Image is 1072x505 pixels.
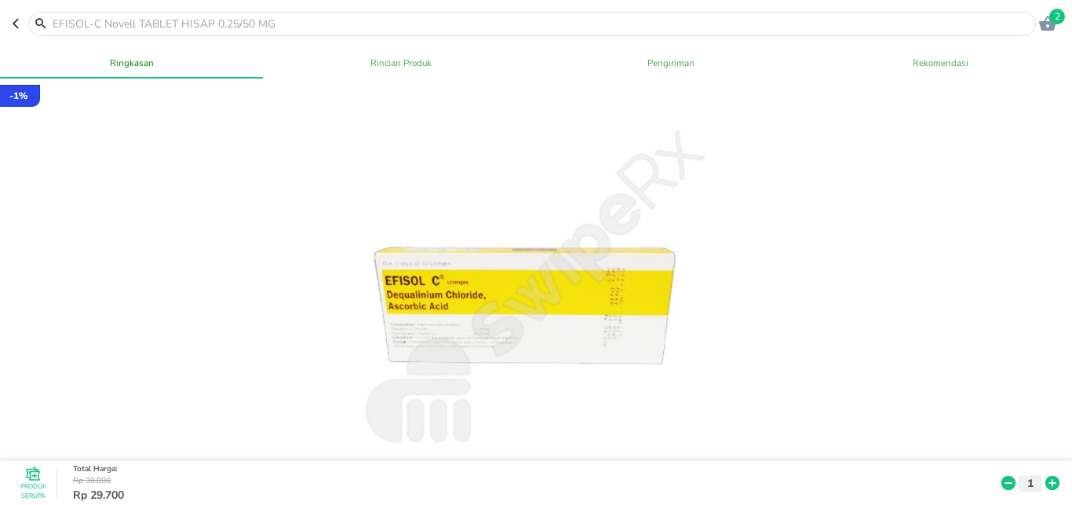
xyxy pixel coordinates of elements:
span: Rekomendasi [815,55,1067,71]
span: Pengiriman [545,55,797,71]
p: Rp 29.700 [73,486,998,503]
button: Produk Serupa [17,467,49,499]
p: - 1 % [9,89,27,103]
p: Rp 30.000 [73,474,998,486]
span: Rincian Produk [276,55,527,71]
p: 1 [1023,474,1037,491]
button: 2 [1036,12,1059,35]
span: 2 [1049,9,1065,24]
button: 1 [1019,474,1042,491]
span: Ringkasan [6,55,257,71]
p: Total Harga : [73,463,998,474]
p: Produk Serupa [17,481,49,500]
input: EFISOL-C Novell TABLET HISAP 0.25/50 MG [51,16,1032,32]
